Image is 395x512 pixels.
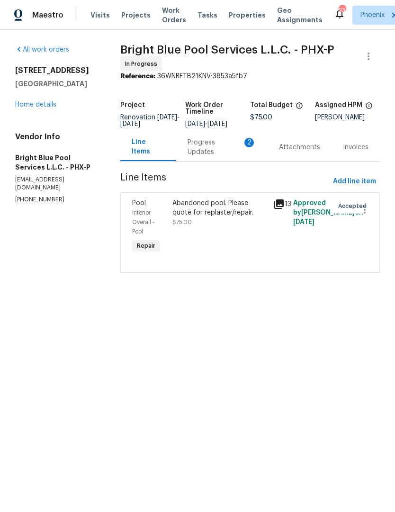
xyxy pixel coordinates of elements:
div: Invoices [343,143,368,152]
span: [DATE] [157,114,177,121]
span: Accepted [338,201,370,211]
span: Tasks [197,12,217,18]
span: - [120,114,180,127]
h5: Bright Blue Pool Services L.L.C. - PHX-P [15,153,98,172]
div: [PERSON_NAME] [315,114,380,121]
p: [EMAIL_ADDRESS][DOMAIN_NAME] [15,176,98,192]
span: [DATE] [207,121,227,127]
span: Maestro [32,10,63,20]
span: The total cost of line items that have been proposed by Opendoor. This sum includes line items th... [296,102,303,114]
div: 36WNRFTB21KNV-3853a5fb7 [120,72,380,81]
b: Reference: [120,73,155,80]
div: 13 [273,198,287,210]
span: Work Orders [162,6,186,25]
span: The hpm assigned to this work order. [365,102,373,114]
div: Attachments [279,143,320,152]
h5: [GEOGRAPHIC_DATA] [15,79,98,89]
div: Line Items [132,137,165,156]
span: [DATE] [293,219,314,225]
a: Home details [15,101,56,108]
a: All work orders [15,46,69,53]
h5: Assigned HPM [315,102,362,108]
span: Renovation [120,114,180,127]
span: Visits [90,10,110,20]
h2: [STREET_ADDRESS] [15,66,98,75]
span: In Progress [125,59,161,69]
span: [DATE] [120,121,140,127]
span: $75.00 [172,219,192,225]
span: Line Items [120,173,329,190]
div: 23 [339,6,345,15]
span: $75.00 [250,114,272,121]
span: Add line item [333,176,376,188]
span: Interior Overall - Pool [132,210,155,234]
div: Abandoned pool. Please quote for replaster/repair. [172,198,267,217]
p: [PHONE_NUMBER] [15,196,98,204]
h4: Vendor Info [15,132,98,142]
h5: Project [120,102,145,108]
button: Add line item [329,173,380,190]
span: Pool [132,200,146,207]
span: [DATE] [185,121,205,127]
span: Repair [133,241,159,251]
span: Approved by [PERSON_NAME] on [293,200,363,225]
span: Properties [229,10,266,20]
div: Progress Updates [188,138,256,157]
span: Bright Blue Pool Services L.L.C. - PHX-P [120,44,334,55]
div: 2 [244,138,254,147]
span: Phoenix [360,10,385,20]
span: Projects [121,10,151,20]
span: Geo Assignments [277,6,323,25]
h5: Total Budget [250,102,293,108]
h5: Work Order Timeline [185,102,250,115]
span: - [185,121,227,127]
